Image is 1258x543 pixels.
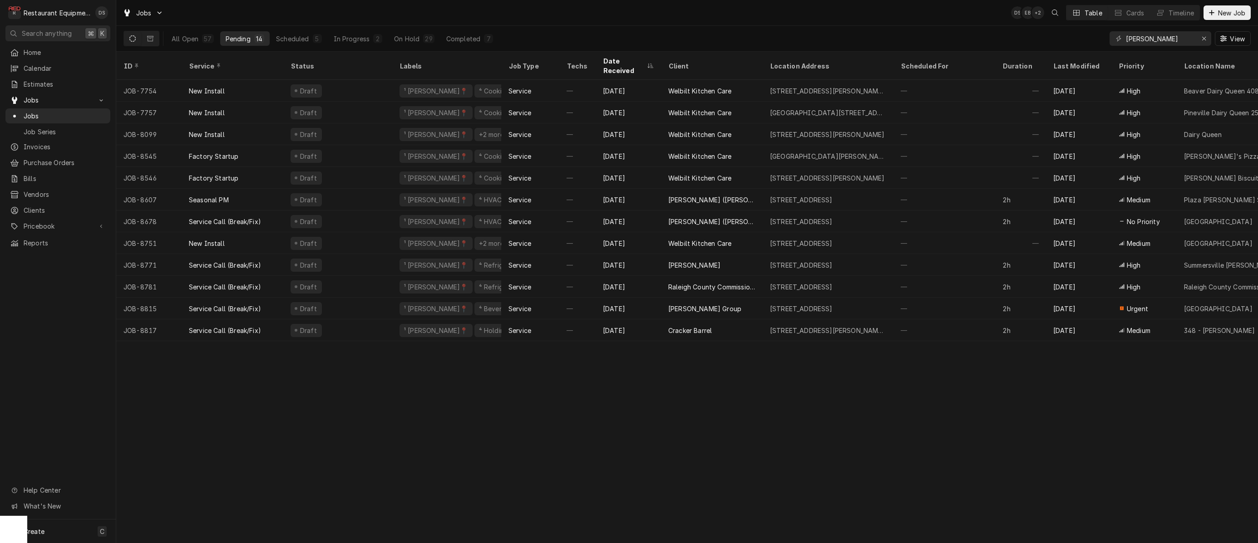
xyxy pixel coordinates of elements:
[559,254,596,276] div: —
[116,319,182,341] div: JOB-8817
[1046,189,1111,210] div: [DATE]
[1046,167,1111,189] div: [DATE]
[508,304,531,313] div: Service
[668,260,720,270] div: [PERSON_NAME]
[95,6,108,19] div: Derek Stewart's Avatar
[1046,276,1111,298] div: [DATE]
[508,130,531,139] div: Service
[189,130,225,139] div: New Install
[116,210,182,232] div: JOB-8678
[189,239,225,248] div: New Install
[116,189,182,210] div: JOB-8607
[1127,173,1141,183] span: High
[995,210,1046,232] div: 2h
[478,108,520,117] div: ⁴ Cooking 🔥
[334,34,370,44] div: In Progress
[1184,130,1222,139] div: Dairy Queen
[995,145,1046,167] div: —
[24,79,106,89] span: Estimates
[668,326,712,335] div: Cracker Barrel
[596,145,661,167] div: [DATE]
[189,173,238,183] div: Factory Startup
[1127,326,1150,335] span: Medium
[403,173,469,183] div: ¹ [PERSON_NAME]📍
[24,48,106,57] span: Home
[995,319,1046,341] div: 2h
[893,232,995,254] div: —
[478,304,524,313] div: ⁴ Beverage ☕
[22,29,72,38] span: Search anything
[478,152,520,161] div: ⁴ Cooking 🔥
[95,6,108,19] div: DS
[299,152,318,161] div: Draft
[5,77,110,92] a: Estimates
[596,254,661,276] div: [DATE]
[1184,304,1253,313] div: [GEOGRAPHIC_DATA]
[893,254,995,276] div: —
[24,8,90,18] div: Restaurant Equipment Diagnostics
[478,217,513,226] div: ⁴ HVAC 🌡️
[189,195,229,205] div: Seasonal PM
[596,319,661,341] div: [DATE]
[478,282,536,292] div: ⁴ Refrigeration ❄️
[24,221,92,231] span: Pricebook
[901,61,986,71] div: Scheduled For
[276,34,309,44] div: Scheduled
[116,102,182,123] div: JOB-7757
[995,276,1046,298] div: 2h
[403,86,469,96] div: ¹ [PERSON_NAME]📍
[5,93,110,108] a: Go to Jobs
[770,304,833,313] div: [STREET_ADDRESS]
[1184,239,1253,248] div: [GEOGRAPHIC_DATA]
[116,167,182,189] div: JOB-8546
[1184,217,1253,226] div: [GEOGRAPHIC_DATA]
[596,189,661,210] div: [DATE]
[24,205,106,215] span: Clients
[770,282,833,292] div: [STREET_ADDRESS]
[1127,217,1160,226] span: No Priority
[508,260,531,270] div: Service
[508,195,531,205] div: Service
[478,195,513,205] div: ⁴ HVAC 🌡️
[1127,304,1148,313] span: Urgent
[403,108,469,117] div: ¹ [PERSON_NAME]📍
[668,304,741,313] div: [PERSON_NAME] Group
[1127,260,1141,270] span: High
[668,130,731,139] div: Welbilt Kitchen Care
[172,34,198,44] div: All Open
[1127,239,1150,248] span: Medium
[770,173,885,183] div: [STREET_ADDRESS][PERSON_NAME]
[1216,8,1247,18] span: New Job
[668,108,731,117] div: Welbilt Kitchen Care
[1169,8,1194,18] div: Timeline
[425,34,432,44] div: 29
[559,210,596,232] div: —
[315,34,320,44] div: 5
[24,142,106,152] span: Invoices
[100,29,104,38] span: K
[770,326,886,335] div: [STREET_ADDRESS][PERSON_NAME][PERSON_NAME]
[1204,5,1251,20] button: New Job
[116,276,182,298] div: JOB-8781
[24,111,106,121] span: Jobs
[24,64,106,73] span: Calendar
[668,61,754,71] div: Client
[403,217,469,226] div: ¹ [PERSON_NAME]📍
[1046,319,1111,341] div: [DATE]
[478,86,520,96] div: ⁴ Cooking 🔥
[299,217,318,226] div: Draft
[403,326,469,335] div: ¹ [PERSON_NAME]📍
[299,130,318,139] div: Draft
[136,8,152,18] span: Jobs
[559,232,596,254] div: —
[1046,210,1111,232] div: [DATE]
[1046,145,1111,167] div: [DATE]
[24,127,106,137] span: Job Series
[1127,282,1141,292] span: High
[1127,86,1141,96] span: High
[24,485,105,495] span: Help Center
[995,102,1046,123] div: —
[893,123,995,145] div: —
[403,195,469,205] div: ¹ [PERSON_NAME]📍
[559,102,596,123] div: —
